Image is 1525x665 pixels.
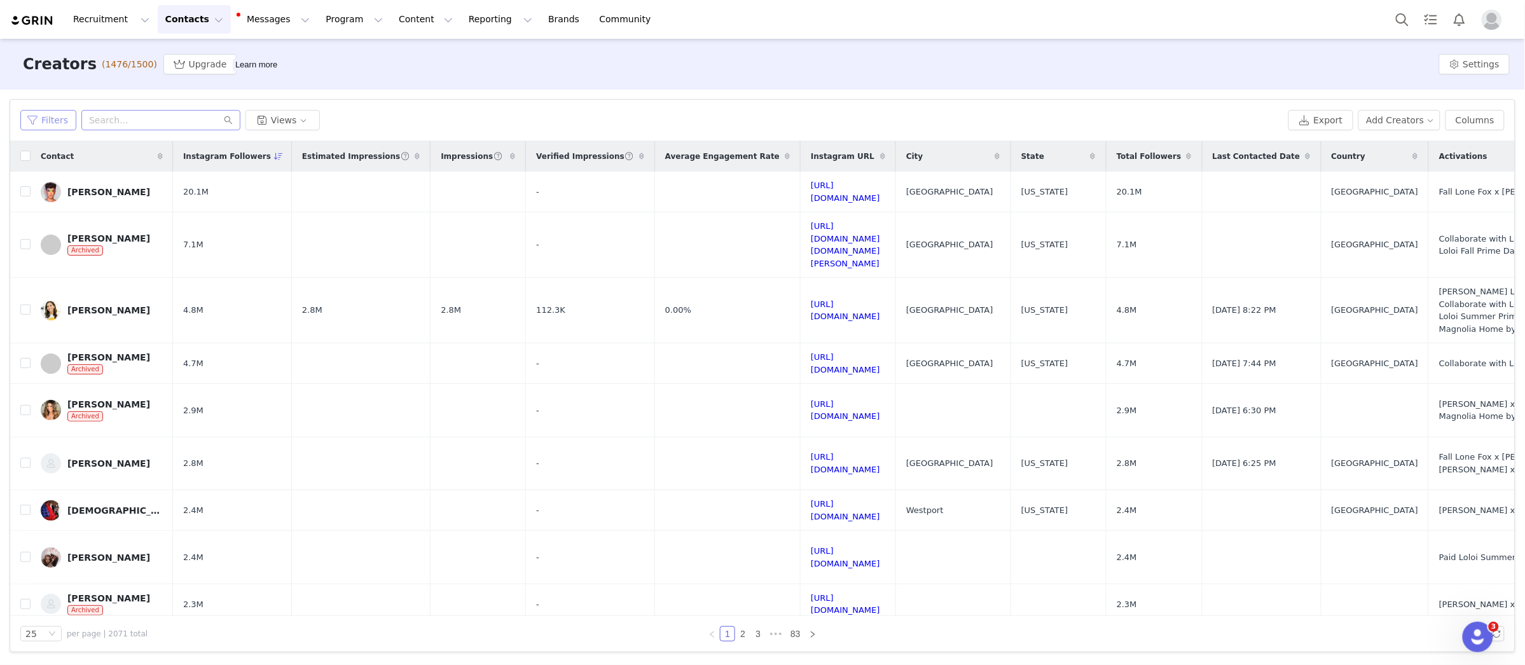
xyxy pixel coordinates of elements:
[67,364,103,374] span: Archived
[158,5,231,34] button: Contacts
[1332,186,1419,198] span: [GEOGRAPHIC_DATA]
[665,151,780,162] span: Average Engagement Rate
[1117,151,1182,162] span: Total Followers
[67,552,150,563] div: [PERSON_NAME]
[441,151,502,162] span: Impressions
[67,233,150,243] div: [PERSON_NAME]
[1358,110,1441,130] button: Add Creators
[1021,304,1068,317] span: [US_STATE]
[67,628,148,640] span: per page | 2071 total
[183,357,204,370] span: 4.7M
[811,452,880,474] a: [URL][DOMAIN_NAME]
[48,630,56,639] i: icon: down
[183,151,271,162] span: Instagram Followers
[1117,186,1142,198] span: 20.1M
[1439,151,1487,162] span: Activations
[1213,357,1276,370] span: [DATE] 7:44 PM
[1332,151,1366,162] span: Country
[1463,622,1493,652] iframe: Intercom live chat
[906,504,944,517] span: Westport
[1474,10,1515,30] button: Profile
[1021,186,1068,198] span: [US_STATE]
[811,593,880,615] a: [URL][DOMAIN_NAME]
[1021,151,1044,162] span: State
[811,299,880,322] a: [URL][DOMAIN_NAME]
[67,593,150,603] div: [PERSON_NAME]
[1388,5,1416,34] button: Search
[811,221,880,268] a: [URL][DOMAIN_NAME][DOMAIN_NAME][PERSON_NAME]
[10,15,55,27] a: grin logo
[536,504,644,517] div: -
[233,58,280,71] div: Tooltip anchor
[766,626,786,641] li: Next 3 Pages
[41,400,61,420] img: 6b900221-e133-435d-9343-5b4f17e68a63--s.jpg
[1439,54,1510,74] button: Settings
[1021,457,1068,470] span: [US_STATE]
[67,399,150,409] div: [PERSON_NAME]
[441,304,461,317] span: 2.8M
[541,5,591,34] a: Brands
[1213,304,1276,317] span: [DATE] 8:22 PM
[231,5,317,34] button: Messages
[41,453,61,474] img: 82eb4f09-7027-4d25-96be-500bf53074b3--s.jpg
[811,352,880,374] a: [URL][DOMAIN_NAME]
[536,304,644,317] div: 112.3K
[41,547,163,568] a: [PERSON_NAME]
[41,300,61,320] img: 0fd301b8-cbdc-4eea-a61f-bcaf25da5bd6.jpg
[102,58,157,71] span: (1476/1500)
[811,181,880,203] a: [URL][DOMAIN_NAME]
[25,627,37,641] div: 25
[67,187,150,197] div: [PERSON_NAME]
[1417,5,1445,34] a: Tasks
[41,500,163,521] a: [DEMOGRAPHIC_DATA][PERSON_NAME]
[67,305,150,315] div: [PERSON_NAME]
[1213,457,1276,470] span: [DATE] 6:25 PM
[461,5,540,34] button: Reporting
[536,151,634,162] span: Verified Impressions
[1117,504,1137,517] span: 2.4M
[786,626,805,641] li: 83
[41,151,74,162] span: Contact
[41,399,163,422] a: [PERSON_NAME]Archived
[391,5,460,34] button: Content
[787,627,804,641] a: 83
[811,546,880,568] a: [URL][DOMAIN_NAME]
[183,457,204,470] span: 2.8M
[750,626,766,641] li: 3
[705,626,720,641] li: Previous Page
[1117,304,1137,317] span: 4.8M
[906,457,993,470] span: [GEOGRAPHIC_DATA]
[1446,110,1505,130] button: Columns
[41,594,61,614] img: placeholder-contacts.jpeg
[720,626,735,641] li: 1
[41,182,163,202] a: [PERSON_NAME]
[1117,598,1137,611] span: 2.3M
[67,352,150,362] div: [PERSON_NAME]
[536,598,644,611] div: -
[1288,110,1353,130] button: Export
[1482,10,1502,30] img: placeholder-profile.jpg
[735,626,750,641] li: 2
[906,357,993,370] span: [GEOGRAPHIC_DATA]
[183,404,204,417] span: 2.9M
[67,458,150,469] div: [PERSON_NAME]
[665,304,691,317] span: 0.00%
[592,5,665,34] a: Community
[1213,151,1301,162] span: Last Contacted Date
[811,499,880,521] a: [URL][DOMAIN_NAME]
[766,626,786,641] span: •••
[536,186,644,198] div: -
[536,551,644,564] div: -
[906,238,993,251] span: [GEOGRAPHIC_DATA]
[41,300,163,320] a: [PERSON_NAME]
[163,54,237,74] button: Upgrade
[751,627,765,641] a: 3
[805,626,820,641] li: Next Page
[183,598,204,611] span: 2.3M
[183,504,204,517] span: 2.4M
[224,116,233,125] i: icon: search
[536,357,644,370] div: -
[302,151,410,162] span: Estimated Impressions
[41,593,163,616] a: [PERSON_NAME]Archived
[67,505,163,516] div: [DEMOGRAPHIC_DATA][PERSON_NAME]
